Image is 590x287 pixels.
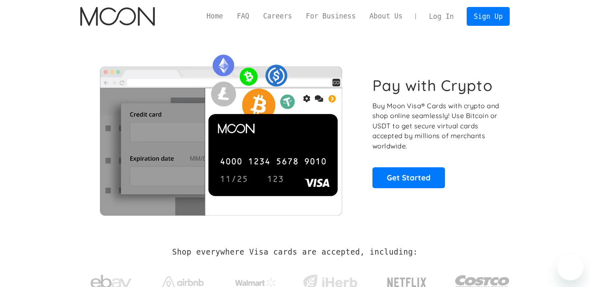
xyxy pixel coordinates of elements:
[80,49,361,215] img: Moon Cards let you spend your crypto anywhere Visa is accepted.
[557,254,583,280] iframe: Button to launch messaging window
[80,7,154,26] img: Moon Logo
[363,11,410,21] a: About Us
[372,76,493,95] h1: Pay with Crypto
[299,11,363,21] a: For Business
[372,167,445,188] a: Get Started
[467,7,509,25] a: Sign Up
[80,7,154,26] a: home
[422,7,461,25] a: Log In
[200,11,230,21] a: Home
[256,11,299,21] a: Careers
[372,101,501,151] p: Buy Moon Visa® Cards with crypto and shop online seamlessly! Use Bitcoin or USDT to get secure vi...
[230,11,256,21] a: FAQ
[172,248,418,257] h2: Shop everywhere Visa cards are accepted, including:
